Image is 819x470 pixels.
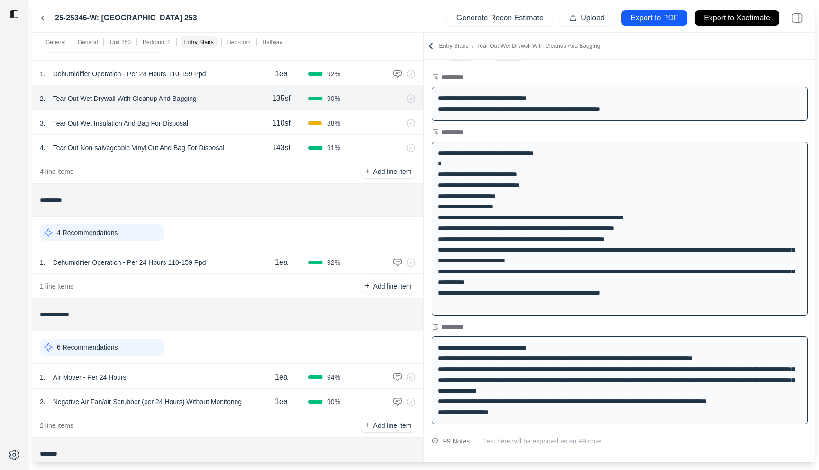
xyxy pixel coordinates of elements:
p: 6 Recommendations [57,343,118,352]
p: Unit 253 [109,38,131,46]
span: 92 % [327,69,340,79]
label: 25-25346-W: [GEOGRAPHIC_DATA] 253 [55,12,197,24]
p: Tear Out Wet Insulation And Bag For Disposal [49,117,192,130]
p: Entry Stairs [184,38,214,46]
p: Bedroom [227,38,251,46]
p: 2 . [40,397,45,407]
p: Text here will be exported as an F9 note. [483,436,808,446]
span: 92 % [327,258,340,267]
span: / [469,43,477,49]
p: Export to Xactimate [704,13,770,24]
p: Entry Stairs [439,42,601,50]
img: comment [393,397,402,407]
p: 4 Recommendations [57,228,118,237]
p: General [45,38,66,46]
p: 4 line items [40,167,73,176]
p: 3 . [40,118,45,128]
button: Generate Recon Estimate [447,10,553,26]
p: 1ea [275,371,288,383]
p: Add line item [373,421,412,430]
p: 1ea [275,396,288,407]
p: Negative Air Fan/air Scrubber (per 24 Hours) Without Monitoring [49,395,246,408]
p: Add line item [373,281,412,291]
p: 2 line items [40,421,73,430]
p: General [78,38,98,46]
p: 143sf [272,142,291,154]
p: Air Mover - Per 24 Hours [49,371,130,384]
p: 4 . [40,143,45,153]
p: Add line item [373,167,412,176]
p: Tear Out Wet Drywall With Cleanup And Bagging [49,92,200,105]
span: 91 % [327,143,340,153]
p: Dehumidifier Operation - Per 24 Hours 110-159 Ppd [49,67,210,81]
p: Dehumidifier Operation - Per 24 Hours 110-159 Ppd [49,256,210,269]
p: Hallway [263,38,282,46]
p: + [365,280,369,291]
p: + [365,166,369,177]
p: + [365,420,369,431]
p: Export to PDF [630,13,678,24]
p: 2 . [40,94,45,103]
p: 1 line items [40,281,73,291]
p: 135sf [272,93,291,104]
span: Tear Out Wet Drywall With Cleanup And Bagging [477,43,601,49]
p: 1ea [275,257,288,268]
span: 94 % [327,372,340,382]
button: +Add line item [361,280,415,293]
p: 1 . [40,258,45,267]
span: 88 % [327,118,340,128]
img: comment [393,69,402,79]
div: F9 Notes [443,435,470,447]
button: Export to Xactimate [695,10,779,26]
p: Bedroom 2 [143,38,171,46]
p: 1ea [275,68,288,80]
img: comment [432,438,438,444]
p: Upload [581,13,605,24]
img: comment [393,258,402,267]
p: 1 . [40,372,45,382]
img: comment [393,372,402,382]
p: 110sf [272,117,291,129]
img: right-panel.svg [787,8,808,28]
button: Upload [560,10,614,26]
p: Generate Recon Estimate [456,13,544,24]
p: 1 . [40,69,45,79]
button: +Add line item [361,165,415,178]
button: Export to PDF [621,10,687,26]
span: 90 % [327,397,340,407]
img: toggle sidebar [9,9,19,19]
p: Tear Out Non-salvageable Vinyl Cut And Bag For Disposal [49,141,228,154]
button: +Add line item [361,419,415,432]
span: 90 % [327,94,340,103]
